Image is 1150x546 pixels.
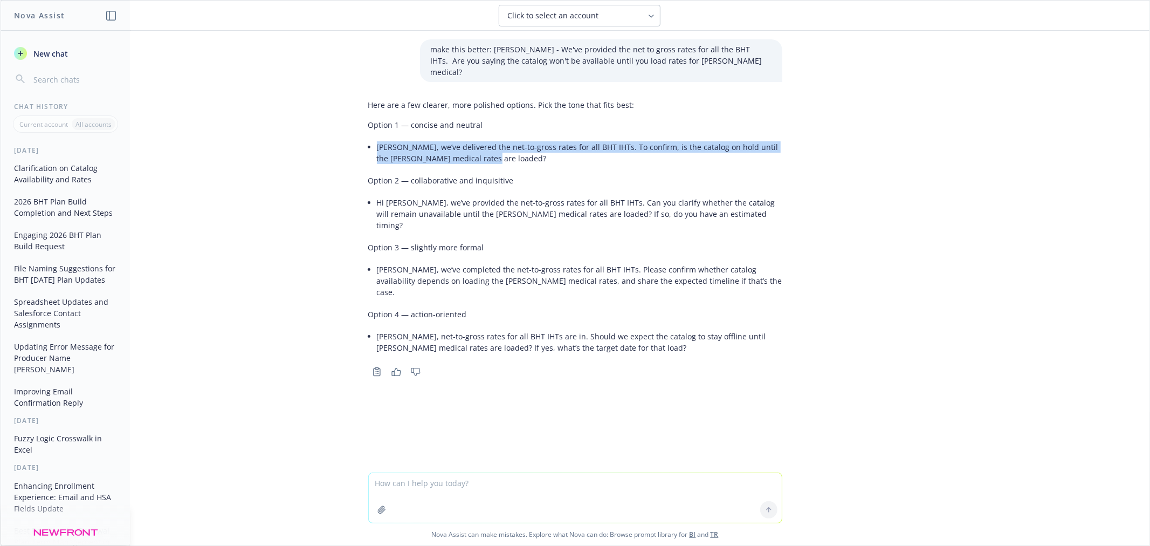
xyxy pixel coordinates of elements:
span: Click to select an account [508,10,599,21]
span: Nova Assist can make mistakes. Explore what Nova can do: Browse prompt library for and [5,523,1145,545]
p: Option 3 — slightly more formal [368,242,782,253]
button: Enhancing Enrollment Experience: Email and HSA Fields Update [10,477,121,517]
button: Improving Email Confirmation Reply [10,383,121,412]
button: 2026 BHT Plan Build Completion and Next Steps [10,193,121,222]
a: TR [711,530,719,539]
p: Option 4 — action-oriented [368,309,782,320]
li: Hi [PERSON_NAME], we’ve provided the net-to-gross rates for all BHT IHTs. Can you clarify whether... [377,195,782,233]
button: Thumbs down [407,364,424,379]
input: Search chats [31,72,117,87]
p: Here are a few clearer, more polished options. Pick the tone that fits best: [368,99,782,111]
button: Clarification on Catalog Availability and Rates [10,159,121,188]
button: Spreadsheet Updates and Salesforce Contact Assignments [10,293,121,333]
span: New chat [31,48,68,59]
li: [PERSON_NAME], we’ve delivered the net-to-gross rates for all BHT IHTs. To confirm, is the catalo... [377,139,782,166]
p: make this better: [PERSON_NAME] - We've provided the net to gross rates for all the BHT IHTs. Are... [431,44,772,78]
li: [PERSON_NAME], net-to-gross rates for all BHT IHTs are in. Should we expect the catalog to stay o... [377,329,782,356]
div: Chat History [1,102,130,111]
button: File Naming Suggestions for BHT [DATE] Plan Updates [10,260,121,289]
button: Updating Error Message for Producer Name [PERSON_NAME] [10,338,121,378]
h1: Nova Assist [14,10,65,21]
button: Fuzzy Logic Crosswalk in Excel [10,429,121,459]
div: [DATE] [1,416,130,425]
p: All accounts [75,120,112,129]
button: New chat [10,44,121,63]
p: Option 1 — concise and neutral [368,119,782,131]
button: Engaging 2026 BHT Plan Build Request [10,226,121,255]
svg: Copy to clipboard [372,367,382,377]
p: Option 2 — collaborative and inquisitive [368,175,782,186]
button: Click to select an account [499,5,660,26]
div: [DATE] [1,146,130,155]
div: [DATE] [1,463,130,472]
a: BI [690,530,696,539]
li: [PERSON_NAME], we’ve completed the net-to-gross rates for all BHT IHTs. Please confirm whether ca... [377,262,782,300]
p: Current account [19,120,68,129]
